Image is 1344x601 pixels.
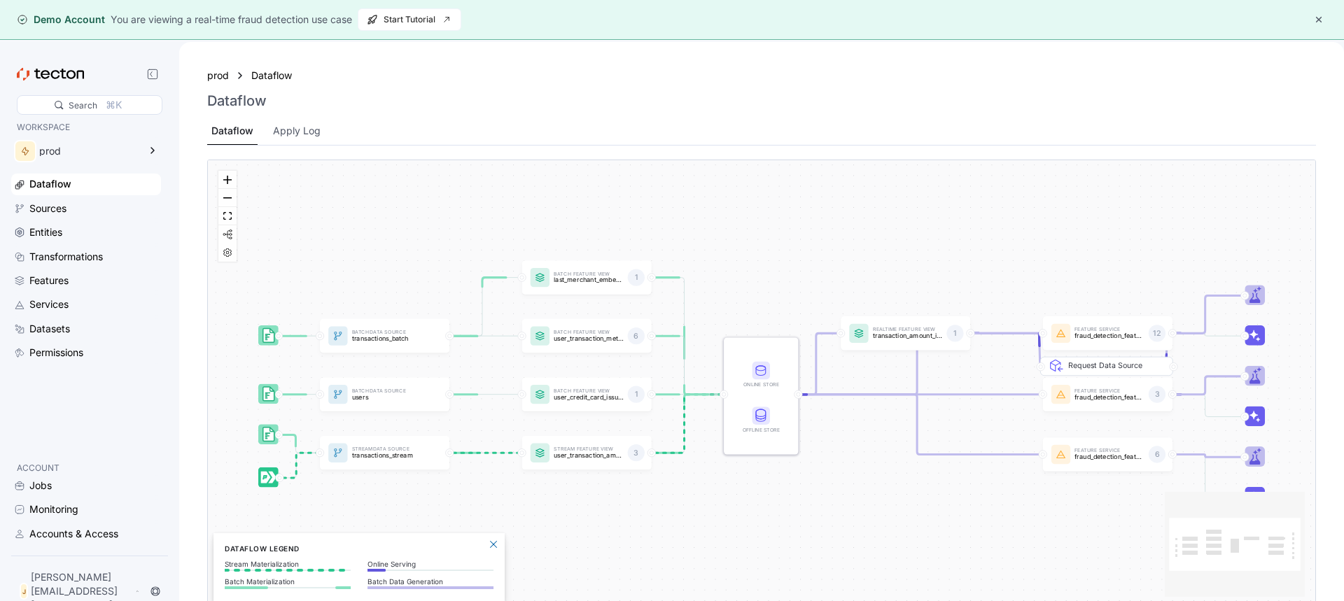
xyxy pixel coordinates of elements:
[352,452,421,459] p: transactions_stream
[39,146,139,156] div: prod
[225,577,351,586] p: Batch Materialization
[207,68,229,83] a: prod
[17,95,162,115] div: Search⌘K
[29,201,66,216] div: Sources
[207,92,267,109] h3: Dataflow
[628,386,645,403] div: 1
[740,362,783,389] div: Online Store
[873,327,942,332] p: Realtime Feature View
[218,171,237,262] div: React Flow controls
[647,278,722,395] g: Edge from featureView:last_merchant_embedding to STORE
[628,327,645,344] div: 6
[554,393,623,400] p: user_credit_card_issuer
[11,246,161,267] a: Transformations
[29,176,71,192] div: Dataflow
[29,273,69,288] div: Features
[211,123,253,139] div: Dataflow
[1168,296,1242,334] g: Edge from featureService:fraud_detection_feature_service:v2 to Trainer_featureService:fraud_detec...
[1149,446,1165,463] div: 6
[794,334,1040,395] g: Edge from STORE to featureService:fraud_detection_feature_service:v2
[522,378,652,412] a: Batch Feature Viewuser_credit_card_issuer1
[11,198,161,219] a: Sources
[522,436,652,470] a: Stream Feature Viewuser_transaction_amount_totals3
[740,407,783,434] div: Offline Store
[29,478,52,493] div: Jobs
[1168,455,1242,458] g: Edge from featureService:fraud_detection_feature_service to Trainer_featureService:fraud_detectio...
[69,99,97,112] div: Search
[275,453,317,479] g: Edge from dataSource:transactions_stream_stream_source to dataSource:transactions_stream
[29,225,62,240] div: Entities
[218,171,237,189] button: zoom in
[11,270,161,291] a: Features
[628,269,645,286] div: 1
[1168,455,1242,498] g: Edge from featureService:fraud_detection_feature_service to Inference_featureService:fraud_detect...
[367,560,493,568] p: Online Serving
[111,12,352,27] div: You are viewing a real-time fraud detection use case
[29,321,70,337] div: Datasets
[17,120,155,134] p: WORKSPACE
[320,319,449,353] a: BatchData Sourcetransactions_batch
[352,447,421,451] p: Stream Data Source
[218,189,237,207] button: zoom out
[20,583,28,600] div: J
[554,272,623,276] p: Batch Feature View
[218,207,237,225] button: fit view
[1043,378,1172,412] div: Feature Servicefraud_detection_feature_service_streaming3
[1074,453,1144,460] p: fraud_detection_feature_service
[445,278,519,337] g: Edge from dataSource:transactions_batch to featureView:last_merchant_embedding
[274,435,318,453] g: Edge from dataSource:transactions_stream_batch_source to dataSource:transactions_stream
[1074,449,1144,453] p: Feature Service
[554,330,623,334] p: Batch Feature View
[17,461,155,475] p: ACCOUNT
[29,297,69,312] div: Services
[554,276,623,283] p: last_merchant_embedding
[485,536,502,553] button: Close Legend Panel
[225,543,493,554] h6: Dataflow Legend
[841,316,970,351] div: Realtime Feature Viewtransaction_amount_is_higher_than_average1
[873,332,942,339] p: transaction_amount_is_higher_than_average
[11,523,161,544] a: Accounts & Access
[29,249,103,264] div: Transformations
[1168,334,1242,337] g: Edge from featureService:fraud_detection_feature_service:v2 to Inference_featureService:fraud_det...
[11,174,161,195] a: Dataflow
[352,389,421,393] p: Batch Data Source
[320,378,449,412] a: BatchData Sourceusers
[794,395,1040,455] g: Edge from STORE to featureService:fraud_detection_feature_service
[11,294,161,315] a: Services
[352,335,421,342] p: transactions_batch
[522,319,652,353] a: Batch Feature Viewuser_transaction_metrics6
[554,389,623,393] p: Batch Feature View
[740,381,783,388] div: Online Store
[367,9,452,30] span: Start Tutorial
[647,337,722,395] g: Edge from featureView:user_transaction_metrics to STORE
[29,502,78,517] div: Monitoring
[11,475,161,496] a: Jobs
[352,393,421,400] p: users
[11,499,161,520] a: Monitoring
[320,436,449,470] a: StreamData Sourcetransactions_stream
[946,325,963,342] div: 1
[522,261,652,295] a: Batch Feature Viewlast_merchant_embedding1
[1056,323,1189,342] div: Request Data Source
[628,444,645,461] div: 3
[225,560,351,568] p: Stream Materialization
[554,335,623,342] p: user_transaction_metrics
[1043,438,1172,472] a: Feature Servicefraud_detection_feature_service6
[251,68,300,83] a: Dataflow
[29,345,83,360] div: Permissions
[358,8,461,31] button: Start Tutorial
[352,330,421,334] p: Batch Data Source
[1043,316,1172,351] a: Feature Servicefraud_detection_feature_service:v212
[11,318,161,339] a: Datasets
[11,222,161,243] a: Entities
[11,342,161,363] a: Permissions
[367,577,493,586] p: Batch Data Generation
